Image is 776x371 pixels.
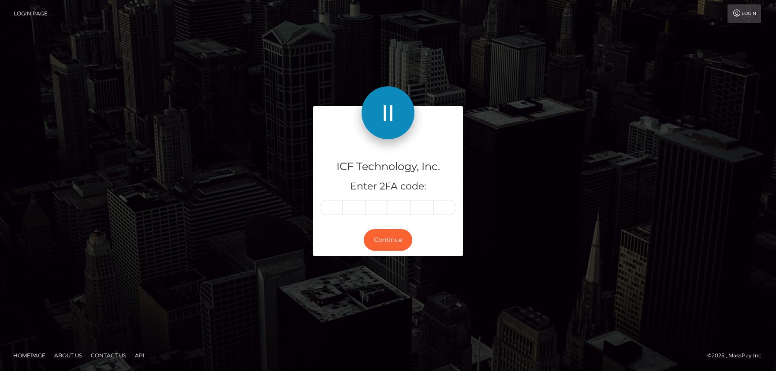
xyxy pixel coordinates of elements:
[51,349,86,362] a: About Us
[707,351,769,360] div: © 2025 , MassPay Inc.
[364,229,412,251] button: Continue
[320,180,456,193] h5: Enter 2FA code:
[10,349,49,362] a: Homepage
[727,4,761,23] a: Login
[362,86,414,139] img: ICF Technology, Inc.
[14,4,48,23] a: Login Page
[87,349,130,362] a: Contact Us
[131,349,148,362] a: API
[320,159,456,174] h4: ICF Technology, Inc.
